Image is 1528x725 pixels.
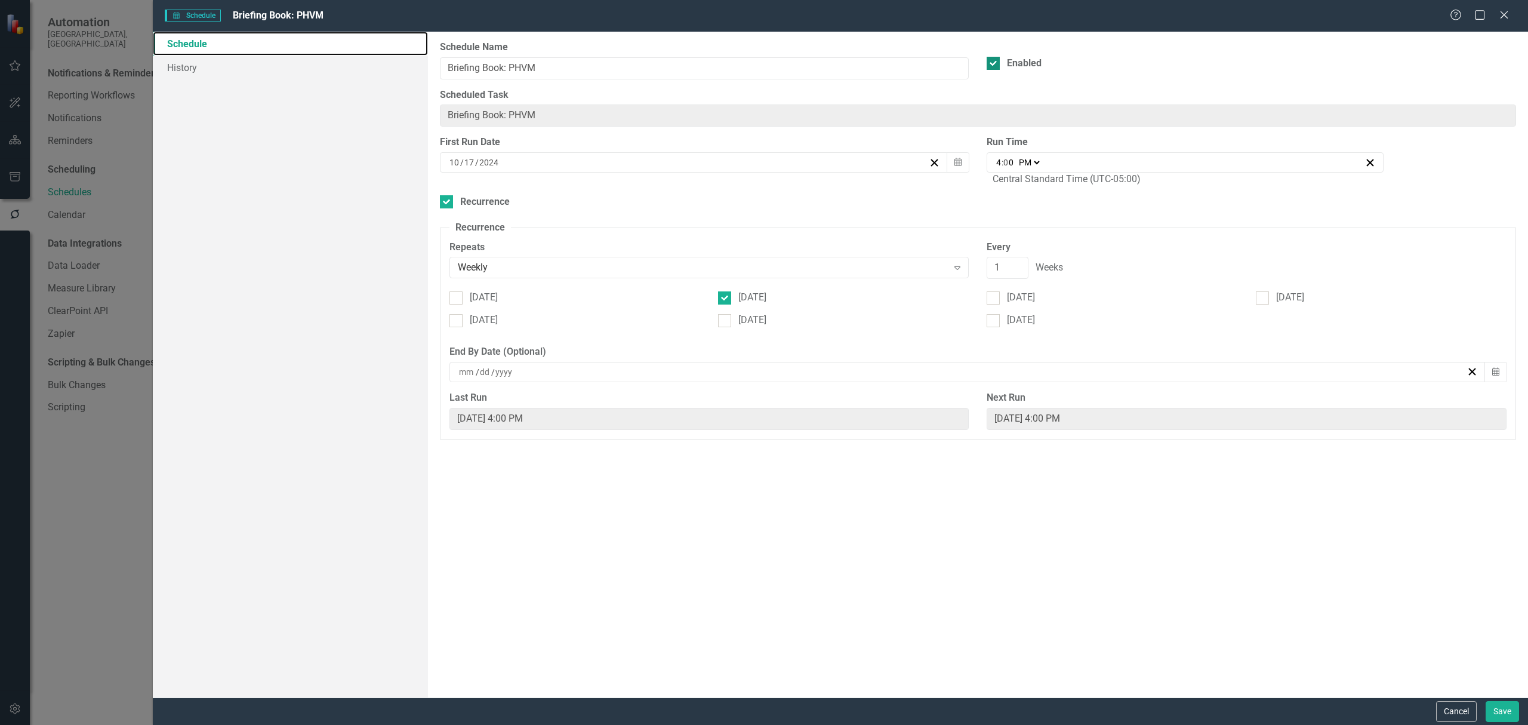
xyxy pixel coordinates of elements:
span: / [460,157,464,168]
div: [DATE] [1007,291,1035,305]
button: Save [1486,701,1519,722]
a: History [153,56,428,79]
span: / [476,367,479,377]
div: [DATE] [738,291,766,305]
div: Weekly [458,261,948,275]
div: [DATE] [470,291,498,305]
div: [DATE] [470,314,498,327]
span: / [491,367,495,377]
span: / [475,157,479,168]
label: Last Run [449,391,969,405]
button: Cancel [1436,701,1477,722]
div: Enabled [1007,57,1042,70]
input: -- [996,156,1002,168]
input: -- [1004,156,1015,168]
legend: Recurrence [449,221,511,235]
label: Schedule Name [440,41,969,54]
div: [DATE] [1007,314,1035,327]
span: Weeks [1028,262,1063,273]
span: Briefing Book: PHVM [233,10,324,21]
input: Schedule Name [440,57,969,79]
label: Scheduled Task [440,88,1516,102]
div: [DATE] [738,314,766,327]
div: [DATE] [1276,291,1304,305]
a: Schedule [153,32,428,56]
label: Next Run [987,391,1507,405]
input: dd [479,366,491,378]
label: Repeats [449,241,969,254]
span: : [1002,157,1003,168]
div: Central Standard Time (UTC-05:00) [993,173,1141,186]
div: Recurrence [460,195,510,209]
input: mm [458,366,476,378]
div: First Run Date [440,136,969,149]
label: Every [987,241,1063,254]
span: Schedule [165,10,221,21]
label: Run Time [987,136,1384,149]
input: yyyy [495,366,513,378]
div: End By Date (Optional) [449,345,1507,359]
